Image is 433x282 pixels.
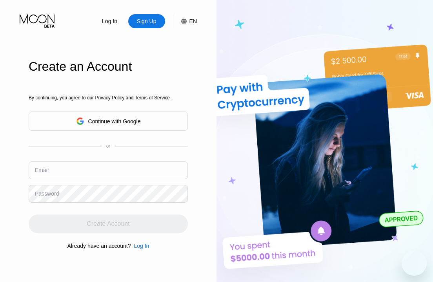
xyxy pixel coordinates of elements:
[106,143,111,149] div: or
[88,118,141,125] div: Continue with Google
[29,59,188,74] div: Create an Account
[35,167,49,173] div: Email
[29,112,188,131] div: Continue with Google
[29,95,188,101] div: By continuing, you agree to our
[189,18,197,24] div: EN
[128,14,165,28] div: Sign Up
[67,243,131,249] div: Already have an account?
[131,243,149,249] div: Log In
[101,17,118,25] div: Log In
[134,243,149,249] div: Log In
[95,95,124,101] span: Privacy Policy
[135,95,170,101] span: Terms of Service
[91,14,128,28] div: Log In
[136,17,157,25] div: Sign Up
[173,14,197,28] div: EN
[124,95,135,101] span: and
[35,190,59,197] div: Password
[402,251,427,276] iframe: 開啟傳訊視窗按鈕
